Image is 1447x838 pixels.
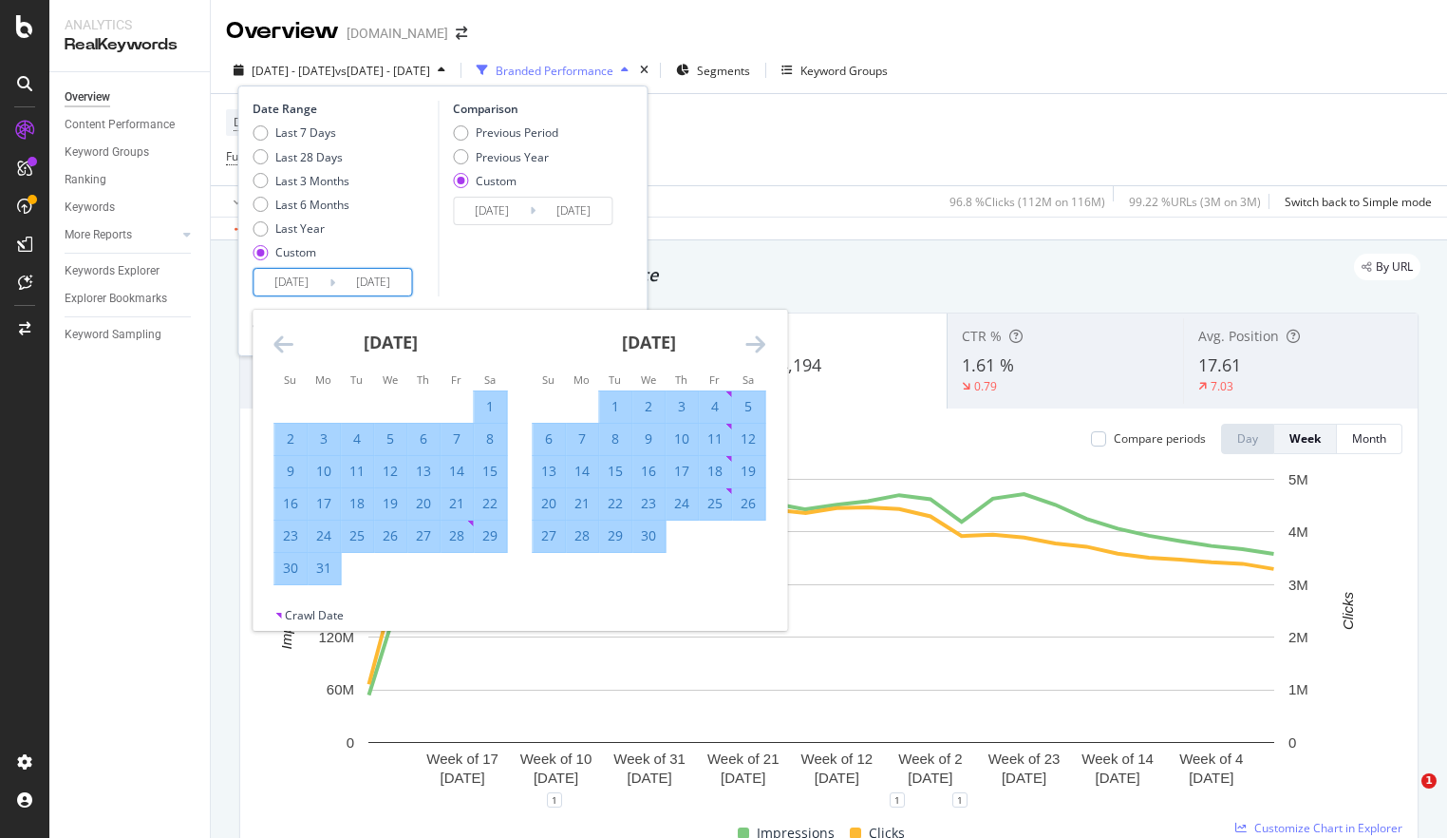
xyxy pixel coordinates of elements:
[383,372,398,387] small: We
[341,462,373,481] div: 11
[721,770,765,786] text: [DATE]
[1288,524,1308,540] text: 4M
[65,87,197,107] a: Overview
[474,462,506,481] div: 15
[732,455,765,487] td: Selected. Saturday, April 19, 2025
[699,455,732,487] td: Selected. Friday, April 18, 2025
[454,198,530,224] input: Start Date
[668,55,758,86] button: Segments
[441,487,474,520] td: Selected. Friday, March 21, 2025
[335,63,430,79] span: vs [DATE] - [DATE]
[707,751,780,767] text: Week of 21
[65,261,160,281] div: Keywords Explorer
[451,372,461,387] small: Fr
[341,429,373,448] div: 4
[275,124,336,141] div: Last 7 Days
[534,770,578,786] text: [DATE]
[374,487,407,520] td: Selected. Wednesday, March 19, 2025
[253,244,349,260] div: Custom
[1198,327,1279,345] span: Avg. Position
[474,390,507,423] td: Selected. Saturday, March 1, 2025
[732,429,764,448] div: 12
[350,372,363,387] small: Tu
[456,27,467,40] div: arrow-right-arrow-left
[426,751,498,767] text: Week of 17
[226,55,453,86] button: [DATE] - [DATE]vs[DATE] - [DATE]
[890,792,905,808] div: 1
[253,173,349,189] div: Last 3 Months
[1382,773,1428,819] iframe: Intercom live chat
[699,487,732,520] td: Selected. Friday, April 25, 2025
[65,289,167,309] div: Explorer Bookmarks
[341,423,374,455] td: Selected. Tuesday, March 4, 2025
[1274,424,1337,454] button: Week
[476,173,517,189] div: Custom
[65,143,197,162] a: Keyword Groups
[566,487,599,520] td: Selected. Monday, April 21, 2025
[898,751,962,767] text: Week of 2
[632,462,665,481] div: 16
[407,455,441,487] td: Selected. Thursday, March 13, 2025
[666,397,698,416] div: 3
[453,173,558,189] div: Custom
[474,429,506,448] div: 8
[441,423,474,455] td: Selected. Friday, March 7, 2025
[988,751,1061,767] text: Week of 23
[274,494,307,513] div: 16
[308,520,341,552] td: Selected. Monday, March 24, 2025
[341,520,374,552] td: Selected. Tuesday, March 25, 2025
[474,494,506,513] div: 22
[274,520,308,552] td: Selected. Sunday, March 23, 2025
[599,462,631,481] div: 15
[609,372,621,387] small: Tu
[441,455,474,487] td: Selected. Friday, March 14, 2025
[65,325,197,345] a: Keyword Sampling
[275,220,325,237] div: Last Year
[599,455,632,487] td: Selected. Tuesday, April 15, 2025
[622,331,676,353] strong: [DATE]
[599,423,632,455] td: Selected. Tuesday, April 8, 2025
[308,494,340,513] div: 17
[1277,186,1432,217] button: Switch back to Simple mode
[1179,751,1243,767] text: Week of 4
[632,455,666,487] td: Selected. Wednesday, April 16, 2025
[275,197,349,213] div: Last 6 Months
[1002,770,1046,786] text: [DATE]
[315,372,331,387] small: Mo
[308,559,340,578] div: 31
[65,115,175,135] div: Content Performance
[255,469,1387,800] svg: A chart.
[469,55,636,86] button: Branded Performance
[1114,430,1206,447] div: Compare periods
[274,462,307,481] div: 9
[566,429,598,448] div: 7
[374,455,407,487] td: Selected. Wednesday, March 12, 2025
[628,770,672,786] text: [DATE]
[274,429,307,448] div: 2
[536,198,611,224] input: End Date
[599,526,631,545] div: 29
[1198,353,1241,376] span: 17.61
[275,244,316,260] div: Custom
[65,170,197,190] a: Ranking
[308,552,341,584] td: Selected. Monday, March 31, 2025
[407,423,441,455] td: Selected. Thursday, March 6, 2025
[774,55,895,86] button: Keyword Groups
[407,462,440,481] div: 13
[632,494,665,513] div: 23
[274,559,307,578] div: 30
[675,372,687,387] small: Th
[566,520,599,552] td: Selected. Monday, April 28, 2025
[308,423,341,455] td: Selected. Monday, March 3, 2025
[1237,430,1258,447] div: Day
[1288,471,1308,487] text: 5M
[1285,194,1432,210] div: Switch back to Simple mode
[474,455,507,487] td: Selected. Saturday, March 15, 2025
[533,520,566,552] td: Selected. Sunday, April 27, 2025
[253,101,433,117] div: Date Range
[374,429,406,448] div: 5
[441,494,473,513] div: 21
[566,423,599,455] td: Selected. Monday, April 7, 2025
[666,455,699,487] td: Selected. Thursday, April 17, 2025
[341,526,373,545] div: 25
